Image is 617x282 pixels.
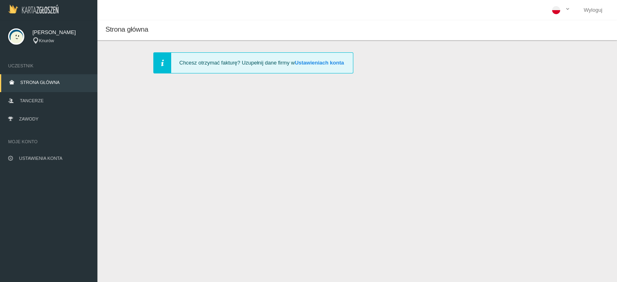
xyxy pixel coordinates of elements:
span: Strona główna [105,26,148,33]
a: Ustawieniach konta [295,60,344,66]
div: Chcesz otrzymać fakturę? Uzupełnij dane firmy w [153,52,353,73]
img: Logo [8,4,58,13]
img: svg [8,28,24,45]
div: Knurów [32,37,89,44]
span: Tancerze [20,98,43,103]
span: [PERSON_NAME] [32,28,89,37]
span: Moje konto [8,138,89,146]
span: Ustawienia konta [19,156,62,161]
span: Uczestnik [8,62,89,70]
span: Strona główna [20,80,60,85]
span: Zawody [19,116,39,121]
